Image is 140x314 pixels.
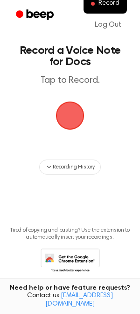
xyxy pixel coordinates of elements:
p: Tired of copying and pasting? Use the extension to automatically insert your recordings. [7,227,133,241]
a: Beep [9,6,62,24]
button: Recording History [39,160,101,175]
img: Beep Logo [56,102,84,130]
p: Tap to Record. [17,75,123,87]
h1: Record a Voice Note for Docs [17,45,123,67]
a: Log Out [85,14,131,36]
span: Contact us [6,292,134,308]
a: [EMAIL_ADDRESS][DOMAIN_NAME] [45,292,113,307]
span: Recording History [53,163,95,171]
